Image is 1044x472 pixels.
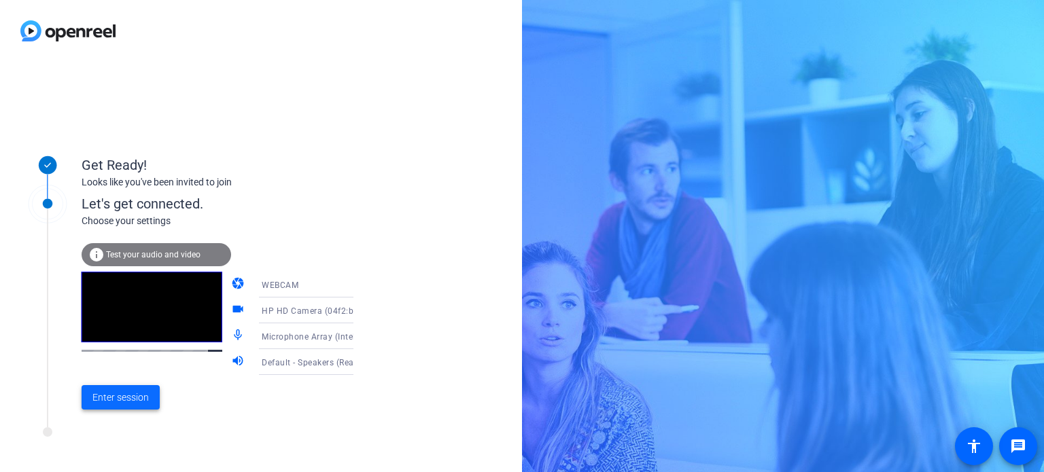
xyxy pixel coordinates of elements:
[1010,438,1026,454] mat-icon: message
[231,276,247,293] mat-icon: camera
[231,354,247,370] mat-icon: volume_up
[82,194,381,214] div: Let's get connected.
[262,280,298,290] span: WEBCAM
[88,247,105,263] mat-icon: info
[966,438,982,454] mat-icon: accessibility
[92,391,149,405] span: Enter session
[82,155,353,175] div: Get Ready!
[106,250,201,259] span: Test your audio and video
[82,385,160,410] button: Enter session
[262,305,371,316] span: HP HD Camera (04f2:b6c6)
[82,214,381,228] div: Choose your settings
[231,302,247,319] mat-icon: videocam
[82,175,353,189] div: Looks like you've been invited to join
[231,328,247,344] mat-icon: mic_none
[262,357,408,367] span: Default - Speakers (Realtek(R) Audio)
[262,331,563,342] span: Microphone Array (Intel® Smart Sound Technology for Digital Microphones)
